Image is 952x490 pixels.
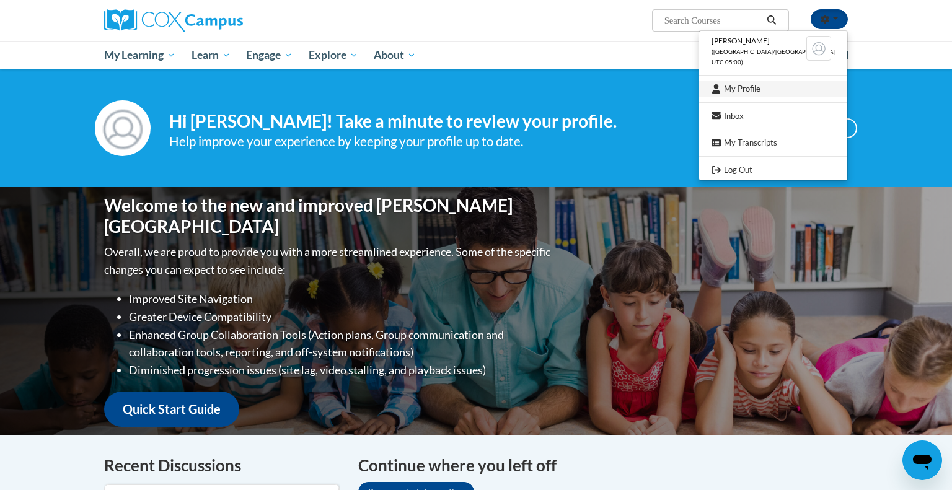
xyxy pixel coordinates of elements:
span: Learn [192,48,231,63]
div: Help improve your experience by keeping your profile up to date. [169,131,762,152]
button: Search [762,13,781,28]
a: My Transcripts [699,135,847,151]
h1: Welcome to the new and improved [PERSON_NAME][GEOGRAPHIC_DATA] [104,195,553,237]
h4: Recent Discussions [104,453,340,478]
span: About [374,48,416,63]
button: Account Settings [811,9,848,29]
div: Main menu [86,41,866,69]
p: Overall, we are proud to provide you with a more streamlined experience. Some of the specific cha... [104,243,553,279]
a: My Profile [699,81,847,97]
img: Cox Campus [104,9,243,32]
a: About [366,41,425,69]
a: Engage [238,41,301,69]
a: Explore [301,41,366,69]
span: Engage [246,48,293,63]
input: Search Courses [663,13,762,28]
img: Learner Profile Avatar [806,36,831,61]
a: Inbox [699,108,847,124]
span: Explore [309,48,358,63]
span: [PERSON_NAME] [712,36,770,45]
span: ([GEOGRAPHIC_DATA]/[GEOGRAPHIC_DATA] UTC-05:00) [712,48,835,66]
img: Profile Image [95,100,151,156]
h4: Hi [PERSON_NAME]! Take a minute to review your profile. [169,111,762,132]
iframe: Button to launch messaging window [902,440,942,480]
li: Diminished progression issues (site lag, video stalling, and playback issues) [129,361,553,379]
li: Enhanced Group Collaboration Tools (Action plans, Group communication and collaboration tools, re... [129,326,553,362]
a: My Learning [96,41,183,69]
li: Improved Site Navigation [129,290,553,308]
a: Cox Campus [104,9,340,32]
a: Logout [699,162,847,178]
a: Quick Start Guide [104,392,239,427]
h4: Continue where you left off [358,453,848,478]
li: Greater Device Compatibility [129,308,553,326]
a: Learn [183,41,239,69]
span: My Learning [104,48,175,63]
